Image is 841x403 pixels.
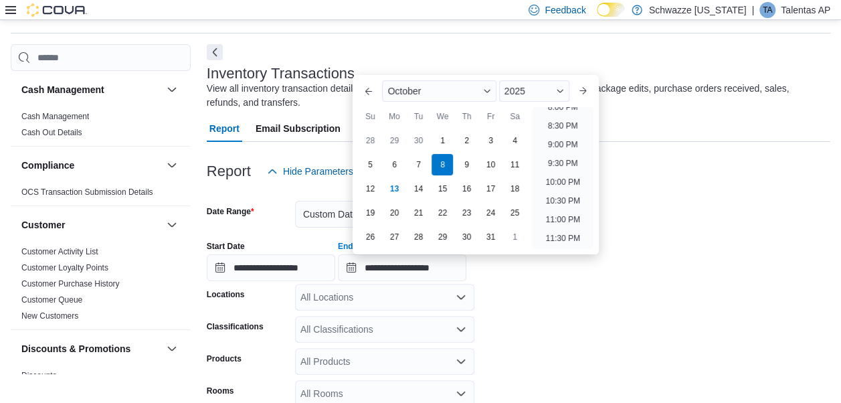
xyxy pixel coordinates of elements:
[21,262,108,273] span: Customer Loyalty Points
[499,80,569,102] div: Button. Open the year selector. 2025 is currently selected.
[540,212,585,228] li: 11:00 PM
[456,388,466,399] button: Open list of options
[649,2,747,18] p: Schwazze [US_STATE]
[27,3,87,17] img: Cova
[21,83,104,96] h3: Cash Management
[763,2,772,18] span: TA
[383,178,405,199] div: day-13
[359,106,381,127] div: Su
[359,226,381,248] div: day-26
[480,226,501,248] div: day-31
[164,217,180,233] button: Customer
[540,230,585,246] li: 11:30 PM
[480,106,501,127] div: Fr
[21,83,161,96] button: Cash Management
[11,184,191,206] div: Compliance
[21,218,161,232] button: Customer
[383,130,405,151] div: day-29
[504,202,525,224] div: day-25
[207,386,234,396] label: Rooms
[21,342,161,355] button: Discounts & Promotions
[597,3,625,17] input: Dark Mode
[480,202,501,224] div: day-24
[207,82,824,110] div: View all inventory transaction details including, adjustments, conversions, room movements, packa...
[383,106,405,127] div: Mo
[207,206,254,217] label: Date Range
[480,154,501,175] div: day-10
[21,278,120,289] span: Customer Purchase History
[358,129,527,249] div: October, 2025
[338,254,466,281] input: Press the down key to enter a popover containing a calendar. Press the escape key to close the po...
[543,155,583,171] li: 9:30 PM
[21,127,82,138] span: Cash Out Details
[207,289,245,300] label: Locations
[407,226,429,248] div: day-28
[262,158,359,185] button: Hide Parameters
[21,247,98,256] a: Customer Activity List
[164,341,180,357] button: Discounts & Promotions
[532,107,593,249] ul: Time
[207,321,264,332] label: Classifications
[21,295,82,305] span: Customer Queue
[751,2,754,18] p: |
[338,241,373,252] label: End Date
[504,178,525,199] div: day-18
[383,154,405,175] div: day-6
[207,353,242,364] label: Products
[207,163,251,179] h3: Report
[21,311,78,321] span: New Customers
[21,112,89,121] a: Cash Management
[407,178,429,199] div: day-14
[504,154,525,175] div: day-11
[21,279,120,289] a: Customer Purchase History
[382,80,496,102] div: Button. Open the month selector. October is currently selected.
[456,130,477,151] div: day-2
[543,118,583,134] li: 8:30 PM
[480,130,501,151] div: day-3
[456,106,477,127] div: Th
[504,226,525,248] div: day-1
[207,241,245,252] label: Start Date
[480,178,501,199] div: day-17
[432,106,453,127] div: We
[456,154,477,175] div: day-9
[209,115,240,142] span: Report
[21,342,130,355] h3: Discounts & Promotions
[164,157,180,173] button: Compliance
[21,263,108,272] a: Customer Loyalty Points
[207,44,223,60] button: Next
[21,187,153,197] a: OCS Transaction Submission Details
[407,130,429,151] div: day-30
[432,202,453,224] div: day-22
[283,165,353,178] span: Hide Parameters
[387,86,421,96] span: October
[407,154,429,175] div: day-7
[11,108,191,146] div: Cash Management
[407,202,429,224] div: day-21
[407,106,429,127] div: Tu
[432,226,453,248] div: day-29
[504,86,525,96] span: 2025
[21,218,65,232] h3: Customer
[21,159,161,172] button: Compliance
[21,371,57,380] a: Discounts
[295,201,474,228] button: Custom Date
[358,80,379,102] button: Previous Month
[21,370,57,381] span: Discounts
[540,174,585,190] li: 10:00 PM
[359,202,381,224] div: day-19
[572,80,593,102] button: Next month
[543,137,583,153] li: 9:00 PM
[545,3,585,17] span: Feedback
[21,159,74,172] h3: Compliance
[164,82,180,98] button: Cash Management
[21,111,89,122] span: Cash Management
[504,130,525,151] div: day-4
[359,154,381,175] div: day-5
[456,324,466,335] button: Open list of options
[383,226,405,248] div: day-27
[456,226,477,248] div: day-30
[543,99,583,115] li: 8:00 PM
